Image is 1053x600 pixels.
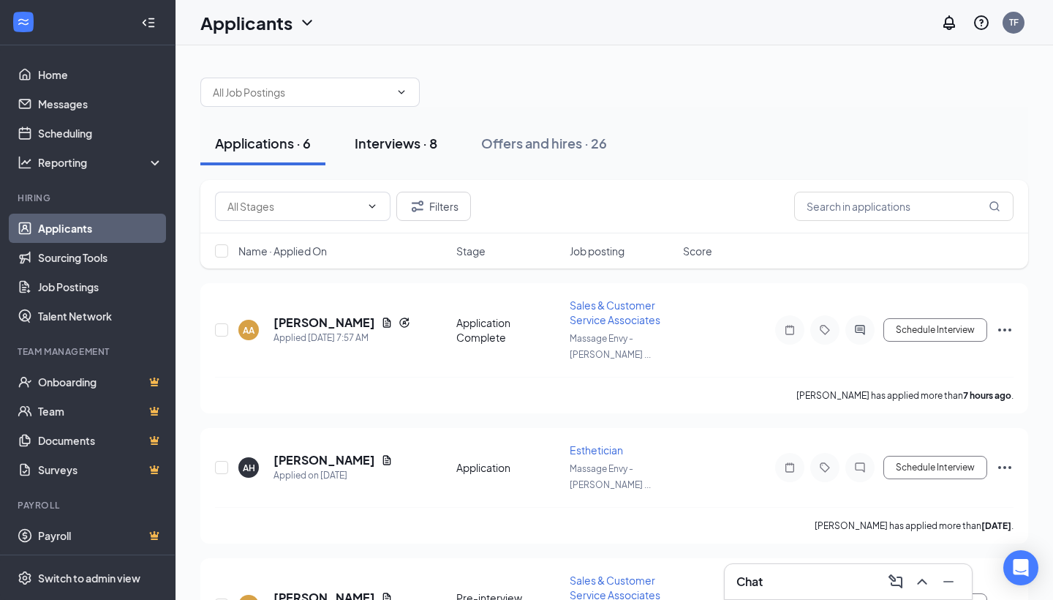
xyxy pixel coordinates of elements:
b: 7 hours ago [963,390,1011,401]
svg: Note [781,462,799,473]
svg: Note [781,324,799,336]
a: Messages [38,89,163,119]
input: All Stages [227,198,361,214]
div: Applications · 6 [215,134,311,152]
div: AA [243,324,254,337]
span: Massage Envy - [PERSON_NAME] ... [570,333,651,360]
div: Reporting [38,155,164,170]
h3: Chat [736,574,763,590]
a: Sourcing Tools [38,243,163,272]
a: SurveysCrown [38,455,163,484]
button: ComposeMessage [884,570,907,593]
svg: ChevronDown [396,86,407,98]
button: ChevronUp [910,570,934,593]
a: OnboardingCrown [38,367,163,397]
svg: Filter [409,198,426,215]
svg: QuestionInfo [973,14,990,31]
svg: Ellipses [996,321,1014,339]
button: Schedule Interview [883,456,987,479]
svg: ChevronDown [298,14,316,31]
span: Score [683,244,712,258]
button: Filter Filters [396,192,471,221]
div: Team Management [18,345,160,358]
div: Hiring [18,192,160,204]
span: Sales & Customer Service Associates [570,299,660,326]
svg: Analysis [18,155,32,170]
svg: ActiveChat [851,324,869,336]
svg: MagnifyingGlass [989,200,1000,212]
svg: ComposeMessage [887,573,905,590]
a: TeamCrown [38,397,163,426]
svg: Settings [18,571,32,585]
a: PayrollCrown [38,521,163,550]
p: [PERSON_NAME] has applied more than . [815,520,1014,532]
a: Job Postings [38,272,163,301]
button: Minimize [937,570,960,593]
svg: Document [381,317,393,329]
div: Open Intercom Messenger [1003,550,1038,585]
a: Home [38,60,163,89]
a: Scheduling [38,119,163,148]
div: Applied [DATE] 7:57 AM [273,331,410,345]
svg: ChevronUp [913,573,931,590]
svg: Collapse [141,15,156,30]
div: Applied on [DATE] [273,468,393,483]
svg: WorkstreamLogo [16,15,31,29]
svg: Ellipses [996,459,1014,476]
span: Job posting [570,244,624,258]
a: Talent Network [38,301,163,331]
h5: [PERSON_NAME] [273,315,375,331]
svg: Notifications [940,14,958,31]
p: [PERSON_NAME] has applied more than . [796,389,1014,402]
input: Search in applications [794,192,1014,221]
input: All Job Postings [213,84,390,100]
div: Switch to admin view [38,571,140,585]
div: AH [243,462,255,474]
div: Application Complete [456,315,561,345]
svg: Minimize [940,573,957,590]
div: Offers and hires · 26 [481,134,607,152]
span: Massage Envy - [PERSON_NAME] ... [570,463,651,490]
svg: Tag [816,324,834,336]
svg: Document [381,454,393,466]
span: Stage [456,244,486,258]
h1: Applicants [200,10,292,35]
span: Esthetician [570,443,623,457]
b: [DATE] [981,520,1011,531]
svg: ChevronDown [366,200,378,212]
svg: Tag [816,462,834,473]
button: Schedule Interview [883,318,987,342]
div: TF [1009,16,1019,29]
div: Application [456,460,561,475]
svg: ChatInactive [851,462,869,473]
h5: [PERSON_NAME] [273,452,375,468]
div: Interviews · 8 [355,134,437,152]
span: Name · Applied On [238,244,327,258]
div: Payroll [18,499,160,511]
svg: Reapply [399,317,410,329]
a: Applicants [38,214,163,243]
a: DocumentsCrown [38,426,163,455]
